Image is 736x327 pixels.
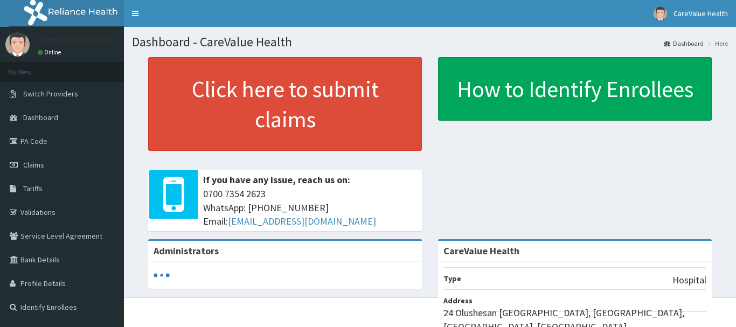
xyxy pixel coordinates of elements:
img: User Image [5,32,30,57]
span: Tariffs [23,184,43,193]
a: Dashboard [664,39,704,48]
b: Address [443,296,473,305]
span: 0700 7354 2623 WhatsApp: [PHONE_NUMBER] Email: [203,187,416,228]
h1: Dashboard - CareValue Health [132,35,728,49]
b: Type [443,274,461,283]
p: CareValue Health [38,35,110,45]
p: Hospital [672,273,706,287]
span: Dashboard [23,113,58,122]
img: User Image [654,7,667,20]
a: Online [38,48,64,56]
svg: audio-loading [154,267,170,283]
span: Switch Providers [23,89,78,99]
li: Here [705,39,728,48]
strong: CareValue Health [443,245,519,257]
a: [EMAIL_ADDRESS][DOMAIN_NAME] [228,215,376,227]
b: Administrators [154,245,219,257]
a: Click here to submit claims [148,57,422,151]
a: How to Identify Enrollees [438,57,712,121]
span: CareValue Health [673,9,728,18]
span: Claims [23,160,44,170]
b: If you have any issue, reach us on: [203,173,350,186]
